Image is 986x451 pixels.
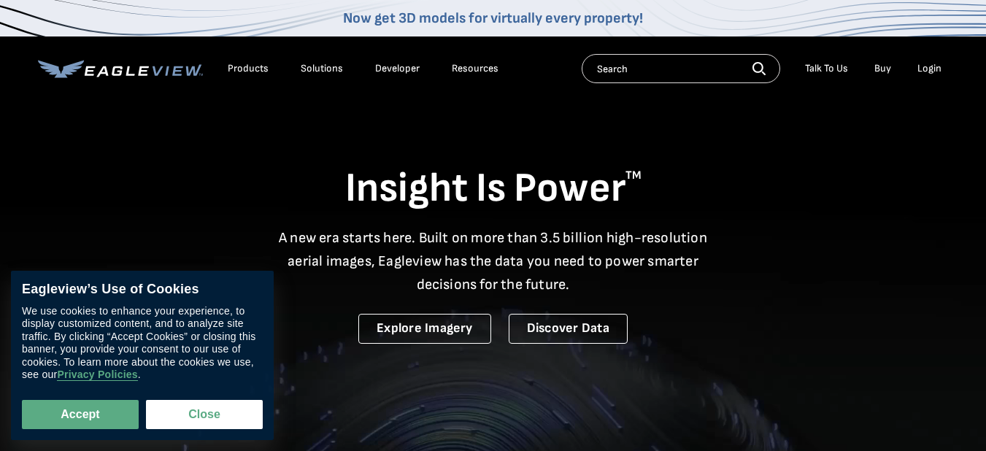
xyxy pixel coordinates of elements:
[509,314,628,344] a: Discover Data
[375,62,420,75] a: Developer
[917,62,941,75] div: Login
[270,226,717,296] p: A new era starts here. Built on more than 3.5 billion high-resolution aerial images, Eagleview ha...
[22,282,263,298] div: Eagleview’s Use of Cookies
[301,62,343,75] div: Solutions
[343,9,643,27] a: Now get 3D models for virtually every property!
[38,163,949,215] h1: Insight Is Power
[22,305,263,382] div: We use cookies to enhance your experience, to display customized content, and to analyze site tra...
[228,62,269,75] div: Products
[452,62,498,75] div: Resources
[22,400,139,429] button: Accept
[625,169,642,182] sup: TM
[874,62,891,75] a: Buy
[57,369,137,382] a: Privacy Policies
[358,314,491,344] a: Explore Imagery
[805,62,848,75] div: Talk To Us
[146,400,263,429] button: Close
[582,54,780,83] input: Search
